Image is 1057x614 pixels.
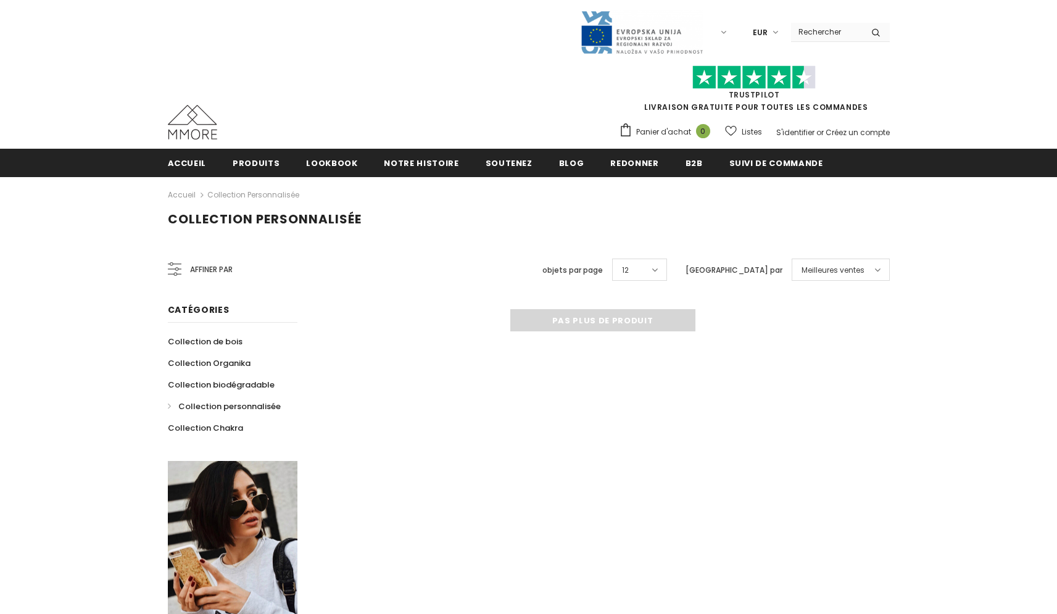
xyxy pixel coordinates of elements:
span: Lookbook [306,157,357,169]
a: Créez un compte [826,127,890,138]
span: Blog [559,157,584,169]
span: Listes [742,126,762,138]
span: Suivi de commande [729,157,823,169]
span: 0 [696,124,710,138]
img: Javni Razpis [580,10,703,55]
a: B2B [686,149,703,176]
span: LIVRAISON GRATUITE POUR TOUTES LES COMMANDES [619,71,890,112]
span: Panier d'achat [636,126,691,138]
a: Collection Chakra [168,417,243,439]
span: Notre histoire [384,157,458,169]
img: Faites confiance aux étoiles pilotes [692,65,816,89]
a: Accueil [168,149,207,176]
a: Suivi de commande [729,149,823,176]
span: Collection Chakra [168,422,243,434]
a: Notre histoire [384,149,458,176]
label: objets par page [542,264,603,276]
img: Cas MMORE [168,105,217,139]
span: EUR [753,27,768,39]
a: Listes [725,121,762,143]
a: Collection personnalisée [168,396,281,417]
a: Collection Organika [168,352,251,374]
a: Collection biodégradable [168,374,275,396]
a: Redonner [610,149,658,176]
span: Affiner par [190,263,233,276]
a: soutenez [486,149,533,176]
a: Panier d'achat 0 [619,123,716,141]
a: Blog [559,149,584,176]
span: Collection biodégradable [168,379,275,391]
a: Collection de bois [168,331,242,352]
span: Accueil [168,157,207,169]
span: Catégories [168,304,230,316]
a: Javni Razpis [580,27,703,37]
span: Redonner [610,157,658,169]
span: or [816,127,824,138]
a: TrustPilot [729,89,780,100]
a: S'identifier [776,127,815,138]
a: Collection personnalisée [207,189,299,200]
a: Accueil [168,188,196,202]
span: Collection personnalisée [168,210,362,228]
label: [GEOGRAPHIC_DATA] par [686,264,782,276]
span: Collection de bois [168,336,242,347]
span: Meilleures ventes [802,264,864,276]
a: Lookbook [306,149,357,176]
input: Search Site [791,23,862,41]
span: Produits [233,157,280,169]
span: Collection personnalisée [178,400,281,412]
span: B2B [686,157,703,169]
span: Collection Organika [168,357,251,369]
a: Produits [233,149,280,176]
span: 12 [622,264,629,276]
span: soutenez [486,157,533,169]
